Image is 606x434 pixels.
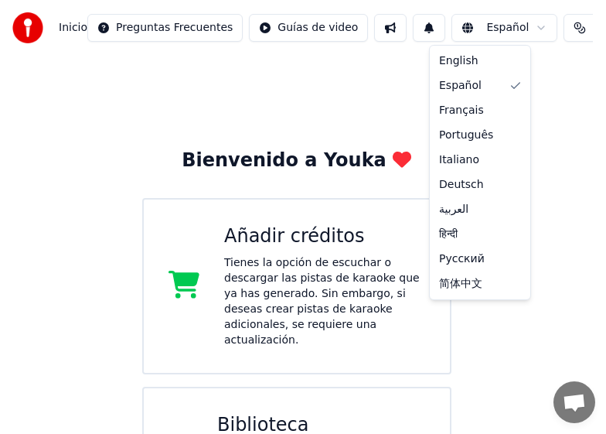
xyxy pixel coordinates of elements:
span: Deutsch [439,177,484,193]
span: Español [439,78,482,94]
span: Français [439,103,484,118]
span: English [439,53,478,69]
span: 简体中文 [439,276,482,292]
span: Português [439,128,493,143]
span: हिन्दी [439,227,458,242]
span: العربية [439,202,468,217]
span: Italiano [439,152,479,168]
span: Русский [439,251,485,267]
